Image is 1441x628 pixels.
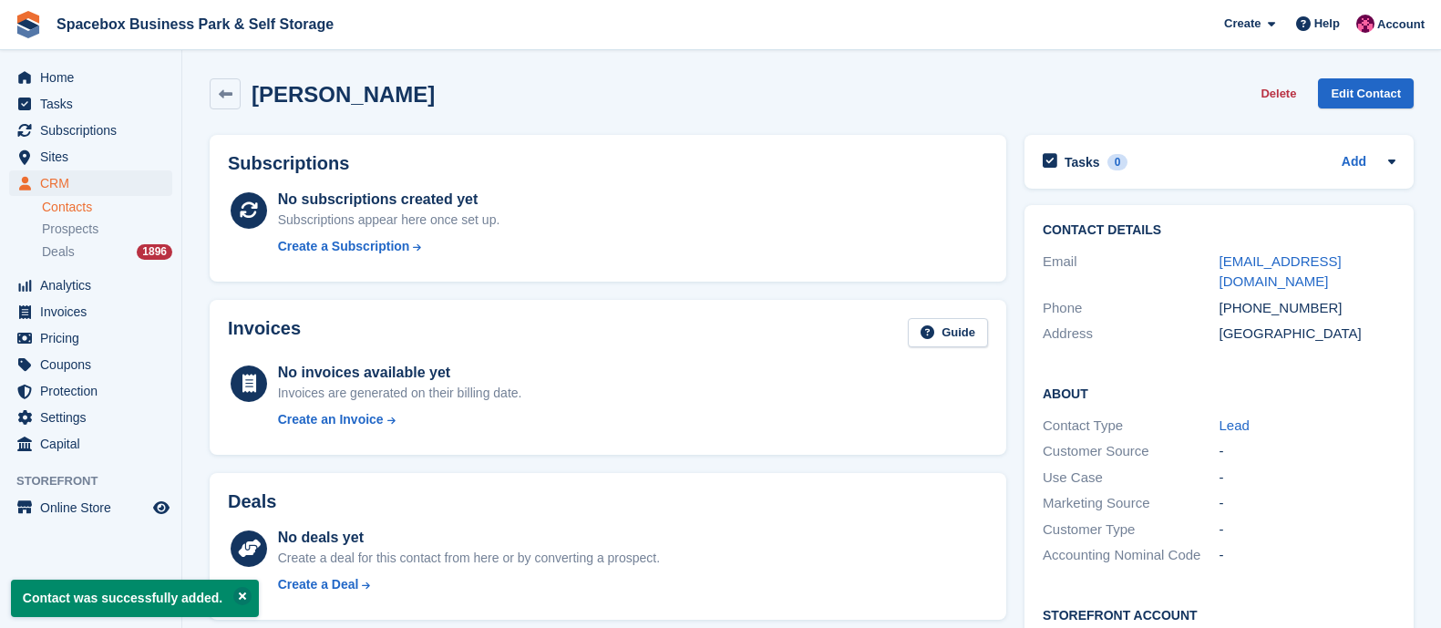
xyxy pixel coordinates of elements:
[9,144,172,170] a: menu
[11,580,259,617] p: Contact was successfully added.
[1220,441,1396,462] div: -
[1220,298,1396,319] div: [PHONE_NUMBER]
[252,82,435,107] h2: [PERSON_NAME]
[9,299,172,324] a: menu
[40,325,149,351] span: Pricing
[40,118,149,143] span: Subscriptions
[42,221,98,238] span: Prospects
[1043,384,1395,402] h2: About
[278,527,660,549] div: No deals yet
[1043,416,1220,437] div: Contact Type
[9,118,172,143] a: menu
[278,575,660,594] a: Create a Deal
[908,318,988,348] a: Guide
[1043,493,1220,514] div: Marketing Source
[1043,520,1220,540] div: Customer Type
[42,220,172,239] a: Prospects
[1043,545,1220,566] div: Accounting Nominal Code
[278,237,410,256] div: Create a Subscription
[40,299,149,324] span: Invoices
[1043,468,1220,489] div: Use Case
[40,405,149,430] span: Settings
[228,153,988,174] h2: Subscriptions
[228,491,276,512] h2: Deals
[278,410,384,429] div: Create an Invoice
[1220,545,1396,566] div: -
[9,405,172,430] a: menu
[1043,252,1220,293] div: Email
[1043,441,1220,462] div: Customer Source
[228,318,301,348] h2: Invoices
[42,243,75,261] span: Deals
[278,384,522,403] div: Invoices are generated on their billing date.
[278,549,660,568] div: Create a deal for this contact from here or by converting a prospect.
[1318,78,1414,108] a: Edit Contact
[1043,298,1220,319] div: Phone
[1314,15,1340,33] span: Help
[1220,520,1396,540] div: -
[9,352,172,377] a: menu
[278,362,522,384] div: No invoices available yet
[40,431,149,457] span: Capital
[9,495,172,520] a: menu
[1356,15,1374,33] img: Avishka Chauhan
[9,91,172,117] a: menu
[40,273,149,298] span: Analytics
[42,199,172,216] a: Contacts
[40,170,149,196] span: CRM
[1342,152,1366,173] a: Add
[1043,605,1395,623] h2: Storefront Account
[1220,493,1396,514] div: -
[40,91,149,117] span: Tasks
[1377,15,1425,34] span: Account
[9,273,172,298] a: menu
[40,352,149,377] span: Coupons
[1220,324,1396,345] div: [GEOGRAPHIC_DATA]
[1107,154,1128,170] div: 0
[15,11,42,38] img: stora-icon-8386f47178a22dfd0bd8f6a31ec36ba5ce8667c1dd55bd0f319d3a0aa187defe.svg
[42,242,172,262] a: Deals 1896
[278,211,500,230] div: Subscriptions appear here once set up.
[1043,324,1220,345] div: Address
[9,431,172,457] a: menu
[9,325,172,351] a: menu
[150,497,172,519] a: Preview store
[1253,78,1303,108] button: Delete
[1065,154,1100,170] h2: Tasks
[9,170,172,196] a: menu
[40,378,149,404] span: Protection
[49,9,341,39] a: Spacebox Business Park & Self Storage
[9,378,172,404] a: menu
[137,244,172,260] div: 1896
[9,65,172,90] a: menu
[16,472,181,490] span: Storefront
[40,144,149,170] span: Sites
[40,65,149,90] span: Home
[1220,253,1342,290] a: [EMAIL_ADDRESS][DOMAIN_NAME]
[1043,223,1395,238] h2: Contact Details
[278,237,500,256] a: Create a Subscription
[278,189,500,211] div: No subscriptions created yet
[40,495,149,520] span: Online Store
[1224,15,1261,33] span: Create
[1220,417,1250,433] a: Lead
[278,410,522,429] a: Create an Invoice
[1220,468,1396,489] div: -
[278,575,359,594] div: Create a Deal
